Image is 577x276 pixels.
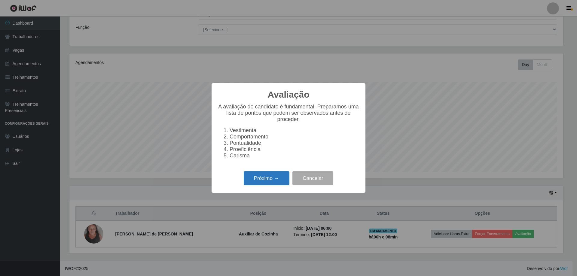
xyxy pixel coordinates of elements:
li: Proeficiência [230,146,359,153]
li: Carisma [230,153,359,159]
li: Vestimenta [230,127,359,134]
p: A avaliação do candidato é fundamental. Preparamos uma lista de pontos que podem ser observados a... [218,104,359,123]
h2: Avaliação [268,89,310,100]
button: Próximo → [244,171,289,185]
li: Comportamento [230,134,359,140]
li: Pontualidade [230,140,359,146]
button: Cancelar [292,171,333,185]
